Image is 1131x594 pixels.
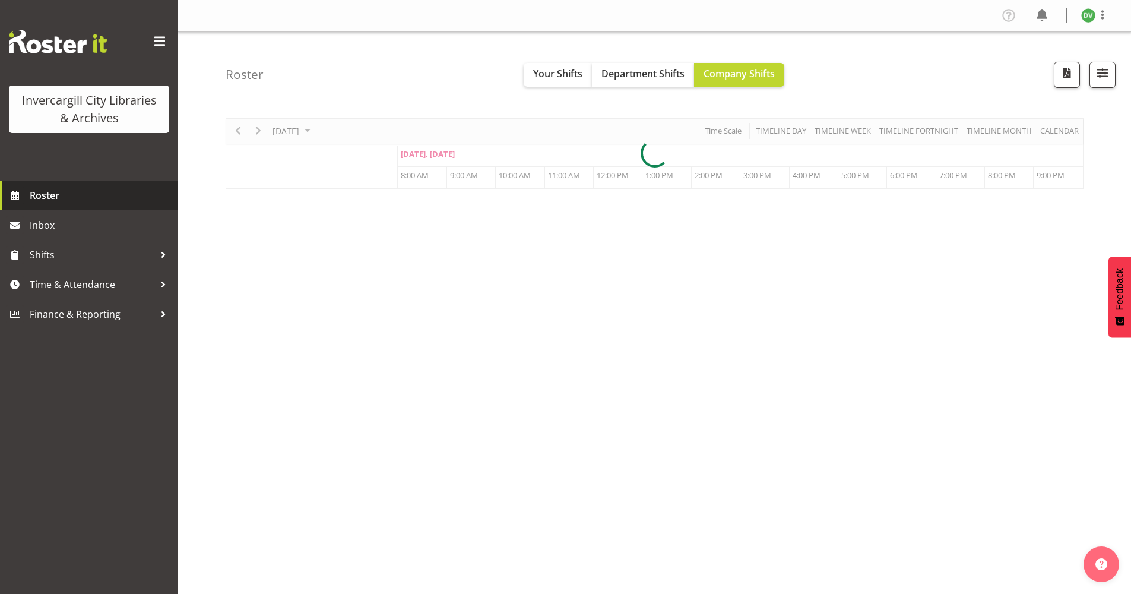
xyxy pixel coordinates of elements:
span: Company Shifts [704,67,775,80]
button: Company Shifts [694,63,784,87]
img: Rosterit website logo [9,30,107,53]
h4: Roster [226,68,264,81]
span: Your Shifts [533,67,582,80]
button: Your Shifts [524,63,592,87]
span: Inbox [30,216,172,234]
button: Filter Shifts [1089,62,1116,88]
span: Shifts [30,246,154,264]
span: Finance & Reporting [30,305,154,323]
div: Invercargill City Libraries & Archives [21,91,157,127]
button: Department Shifts [592,63,694,87]
span: Department Shifts [601,67,685,80]
img: help-xxl-2.png [1095,558,1107,570]
img: desk-view11665.jpg [1081,8,1095,23]
span: Feedback [1114,268,1125,310]
span: Roster [30,187,172,204]
button: Download a PDF of the roster for the current day [1054,62,1080,88]
span: Time & Attendance [30,276,154,293]
button: Feedback - Show survey [1108,257,1131,337]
